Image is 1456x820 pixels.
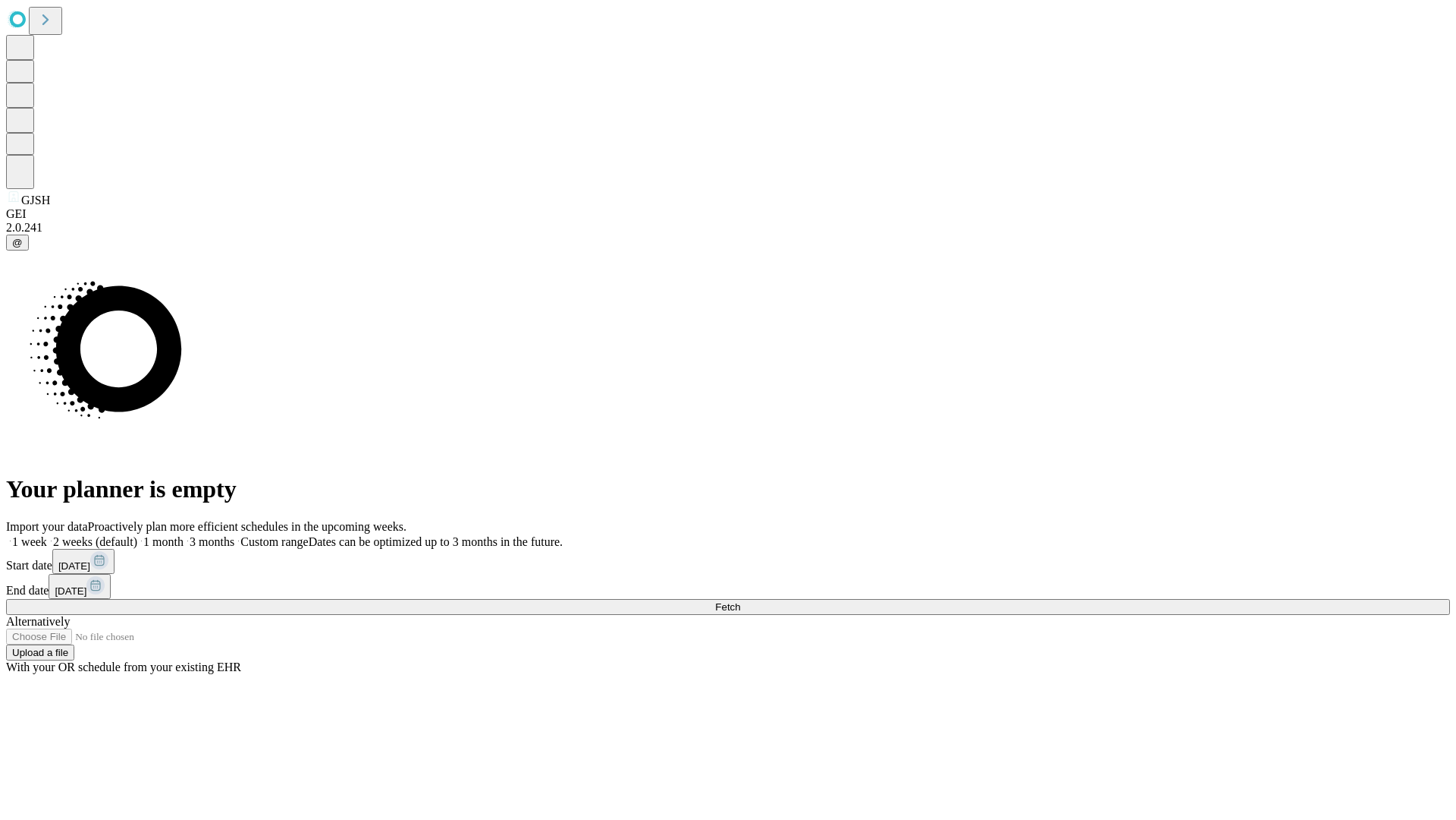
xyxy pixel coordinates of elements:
div: GEI [6,207,1450,221]
span: [DATE] [58,560,90,572]
button: @ [6,235,29,251]
span: Alternatively [6,615,70,628]
span: Import your data [6,520,88,533]
span: Proactively plan more efficient schedules in the upcoming weeks. [88,520,406,533]
span: Custom range [240,535,308,548]
div: End date [6,574,1450,599]
span: GJSH [21,194,50,207]
h1: Your planner is empty [6,475,1450,503]
span: 1 month [143,535,184,548]
div: 2.0.241 [6,221,1450,235]
div: Start date [6,549,1450,574]
span: 2 weeks (default) [53,535,137,548]
button: Upload a file [6,645,74,661]
span: 1 week [12,535,47,548]
button: [DATE] [52,549,115,574]
span: @ [12,237,23,248]
button: Fetch [6,599,1450,615]
span: With your OR schedule from your existing EHR [6,661,241,673]
button: [DATE] [49,574,111,599]
span: Dates can be optimized up to 3 months in the future. [309,535,563,548]
span: 3 months [190,535,234,548]
span: Fetch [715,601,740,613]
span: [DATE] [55,585,86,597]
